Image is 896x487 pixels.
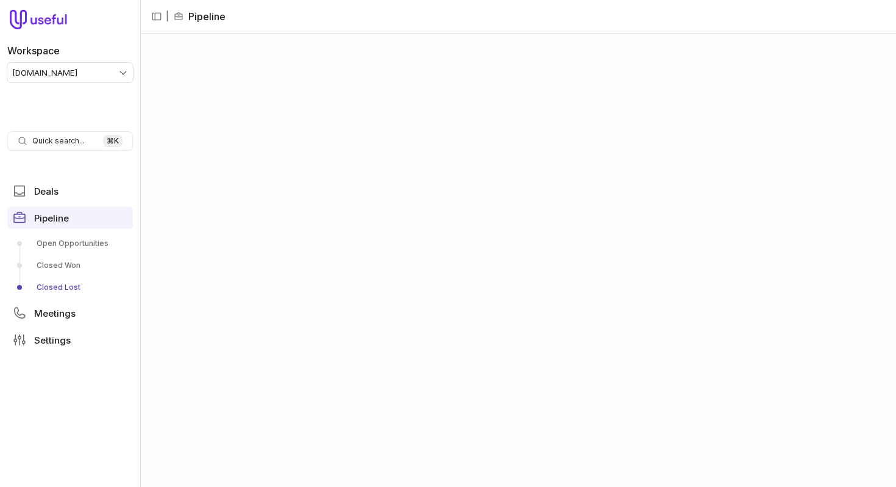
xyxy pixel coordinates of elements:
[34,309,76,318] span: Meetings
[7,180,133,202] a: Deals
[7,256,133,275] a: Closed Won
[148,7,166,26] button: Collapse sidebar
[7,234,133,297] div: Pipeline submenu
[34,214,69,223] span: Pipeline
[166,9,169,24] span: |
[7,278,133,297] a: Closed Lost
[7,234,133,253] a: Open Opportunities
[174,9,226,24] li: Pipeline
[34,187,59,196] span: Deals
[103,135,123,147] kbd: ⌘ K
[7,43,60,58] label: Workspace
[32,136,85,146] span: Quick search...
[7,207,133,229] a: Pipeline
[34,336,71,345] span: Settings
[7,302,133,324] a: Meetings
[7,329,133,351] a: Settings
